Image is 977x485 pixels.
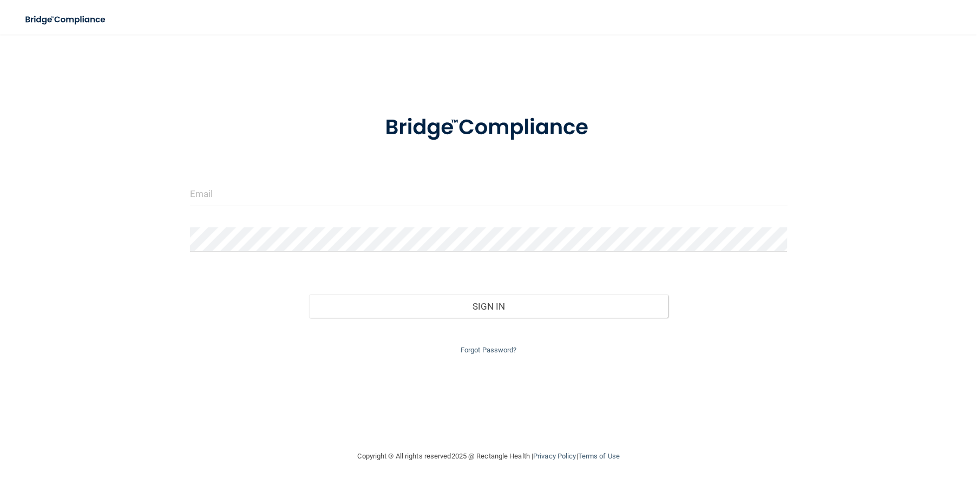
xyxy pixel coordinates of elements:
[363,100,615,156] img: bridge_compliance_login_screen.278c3ca4.svg
[309,294,667,318] button: Sign In
[291,439,686,474] div: Copyright © All rights reserved 2025 @ Rectangle Health | |
[533,452,576,460] a: Privacy Policy
[461,346,517,354] a: Forgot Password?
[16,9,116,31] img: bridge_compliance_login_screen.278c3ca4.svg
[578,452,619,460] a: Terms of Use
[190,182,788,206] input: Email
